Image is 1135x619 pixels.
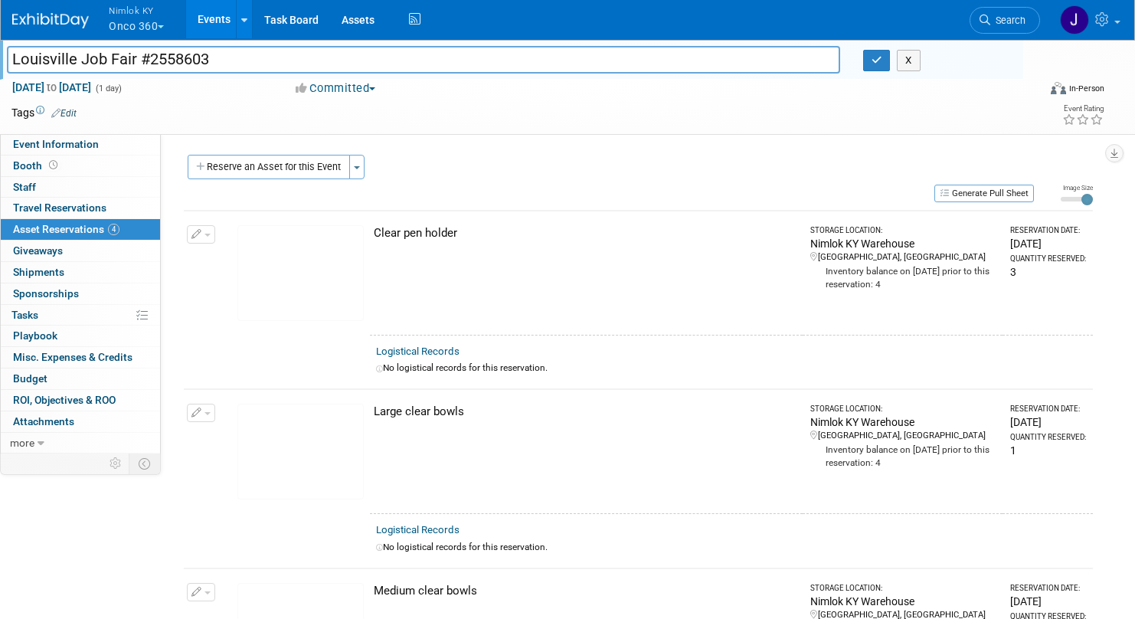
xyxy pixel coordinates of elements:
[13,372,47,385] span: Budget
[1068,83,1104,94] div: In-Person
[1010,432,1087,443] div: Quantity Reserved:
[44,81,59,93] span: to
[11,309,38,321] span: Tasks
[94,84,122,93] span: (1 day)
[1,134,160,155] a: Event Information
[1,433,160,454] a: more
[1010,404,1087,414] div: Reservation Date:
[51,108,77,119] a: Edit
[129,454,161,473] td: Toggle Event Tabs
[376,541,1087,554] div: No logistical records for this reservation.
[290,80,381,97] button: Committed
[810,404,996,414] div: Storage Location:
[13,159,61,172] span: Booth
[109,2,164,18] span: Nimlok KY
[13,138,99,150] span: Event Information
[1010,225,1087,236] div: Reservation Date:
[897,50,921,71] button: X
[13,223,119,235] span: Asset Reservations
[810,414,996,430] div: Nimlok KY Warehouse
[1,305,160,326] a: Tasks
[46,159,61,171] span: Booth not reserved yet
[13,351,132,363] span: Misc. Expenses & Credits
[810,264,996,291] div: Inventory balance on [DATE] prior to this reservation: 4
[1,262,160,283] a: Shipments
[1,326,160,346] a: Playbook
[1,219,160,240] a: Asset Reservations4
[1010,443,1087,458] div: 1
[1062,105,1104,113] div: Event Rating
[810,236,996,251] div: Nimlok KY Warehouse
[103,454,129,473] td: Personalize Event Tab Strip
[1,368,160,389] a: Budget
[13,329,57,342] span: Playbook
[237,404,364,499] img: View Images
[1010,236,1087,251] div: [DATE]
[376,524,460,535] a: Logistical Records
[1010,414,1087,430] div: [DATE]
[376,346,460,357] a: Logistical Records
[1,283,160,304] a: Sponsorships
[1,411,160,432] a: Attachments
[374,583,796,599] div: Medium clear bowls
[108,224,119,235] span: 4
[1010,594,1087,609] div: [DATE]
[1010,264,1087,280] div: 3
[13,415,74,427] span: Attachments
[13,201,106,214] span: Travel Reservations
[810,442,996,470] div: Inventory balance on [DATE] prior to this reservation: 4
[1,390,160,411] a: ROI, Objectives & ROO
[810,583,996,594] div: Storage Location:
[1,241,160,261] a: Giveaways
[810,225,996,236] div: Storage Location:
[10,437,34,449] span: more
[13,394,116,406] span: ROI, Objectives & ROO
[237,225,364,321] img: View Images
[970,7,1040,34] a: Search
[1,156,160,176] a: Booth
[941,80,1104,103] div: Event Format
[376,362,1087,375] div: No logistical records for this reservation.
[1051,82,1066,94] img: Format-Inperson.png
[810,594,996,609] div: Nimlok KY Warehouse
[374,225,796,241] div: Clear pen holder
[1,177,160,198] a: Staff
[1010,254,1087,264] div: Quantity Reserved:
[13,266,64,278] span: Shipments
[990,15,1025,26] span: Search
[13,181,36,193] span: Staff
[1010,583,1087,594] div: Reservation Date:
[810,430,996,442] div: [GEOGRAPHIC_DATA], [GEOGRAPHIC_DATA]
[1060,5,1089,34] img: Jamie Dunn
[188,155,350,179] button: Reserve an Asset for this Event
[374,404,796,420] div: Large clear bowls
[11,105,77,120] td: Tags
[810,251,996,264] div: [GEOGRAPHIC_DATA], [GEOGRAPHIC_DATA]
[13,287,79,300] span: Sponsorships
[934,185,1034,202] button: Generate Pull Sheet
[1,198,160,218] a: Travel Reservations
[13,244,63,257] span: Giveaways
[1,347,160,368] a: Misc. Expenses & Credits
[1061,183,1093,192] div: Image Size
[11,80,92,94] span: [DATE] [DATE]
[12,13,89,28] img: ExhibitDay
